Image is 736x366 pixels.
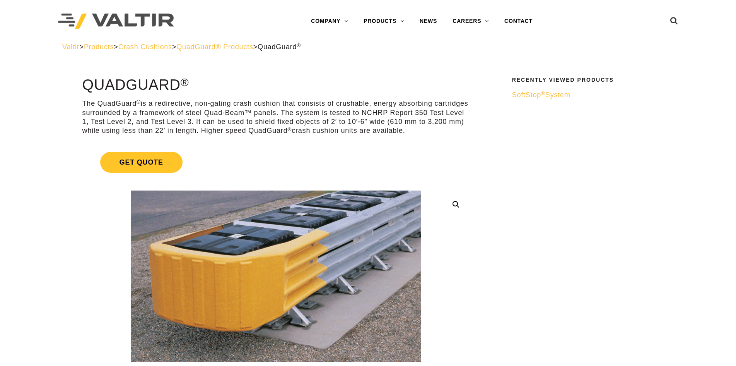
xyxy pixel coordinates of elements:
[82,143,470,182] a: Get Quote
[100,152,183,173] span: Get Quote
[356,14,412,29] a: PRODUCTS
[512,91,570,99] span: SoftStop System
[84,43,114,51] a: Products
[58,14,174,29] img: Valtir
[82,77,470,93] h1: QuadGuard
[181,76,189,88] sup: ®
[297,43,301,48] sup: ®
[137,99,141,105] sup: ®
[287,127,292,132] sup: ®
[412,14,445,29] a: NEWS
[303,14,356,29] a: COMPANY
[497,14,540,29] a: CONTACT
[62,43,674,52] div: > > > >
[118,43,172,51] a: Crash Cushions
[82,99,470,136] p: The QuadGuard is a redirective, non-gating crash cushion that consists of crushable, energy absor...
[541,91,545,96] sup: ®
[176,43,253,51] a: QuadGuard® Products
[445,14,497,29] a: CAREERS
[512,91,669,100] a: SoftStop®System
[258,43,301,51] span: QuadGuard
[62,43,79,51] a: Valtir
[512,77,669,83] h2: Recently Viewed Products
